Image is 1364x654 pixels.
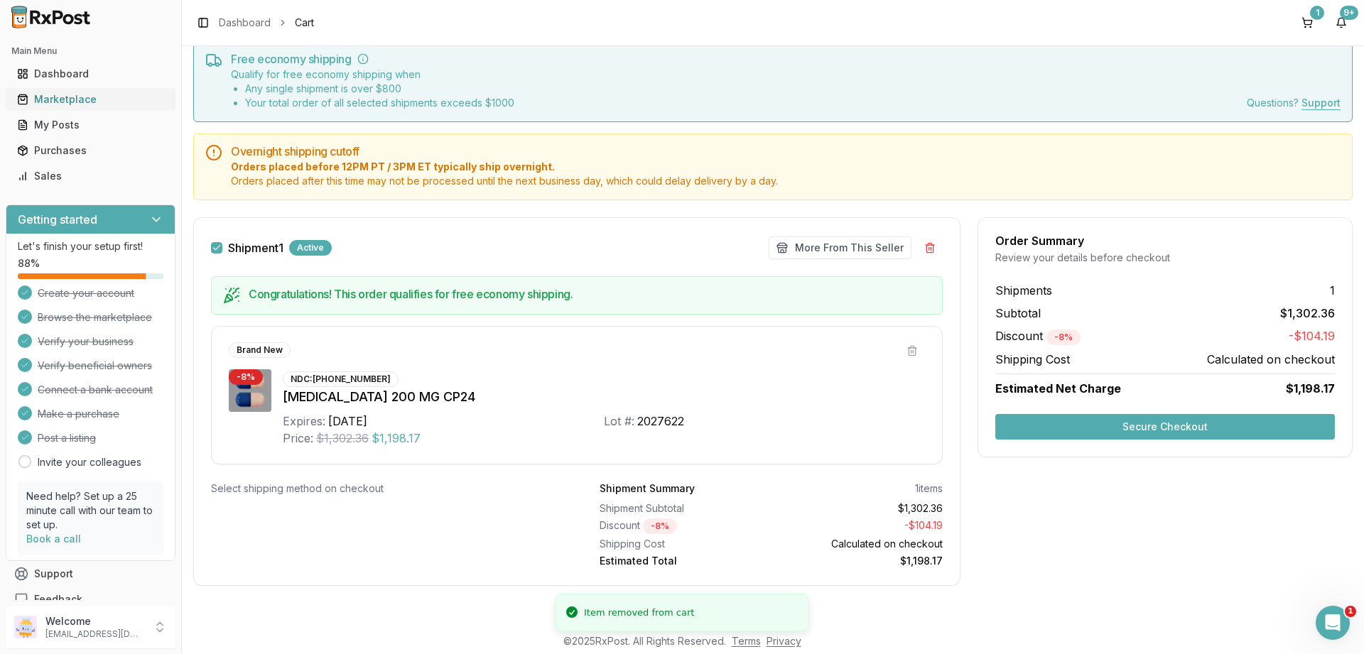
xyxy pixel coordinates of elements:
[249,288,931,300] h5: Congratulations! This order qualifies for free economy shipping.
[6,139,175,162] button: Purchases
[38,310,152,325] span: Browse the marketplace
[6,62,175,85] button: Dashboard
[6,561,175,587] button: Support
[6,6,97,28] img: RxPost Logo
[231,174,1341,188] span: Orders placed after this time may not be processed until the next business day, which could delay...
[26,533,81,545] a: Book a call
[1316,606,1350,640] iframe: Intercom live chat
[18,239,163,254] p: Let's finish your setup first!
[26,489,155,532] p: Need help? Set up a 25 minute call with our team to set up.
[11,87,170,112] a: Marketplace
[604,413,634,430] div: Lot #:
[1286,380,1335,397] span: $1,198.17
[6,587,175,612] button: Feedback
[17,92,164,107] div: Marketplace
[17,118,164,132] div: My Posts
[38,407,119,421] span: Make a purchase
[45,614,144,628] p: Welcome
[283,371,399,387] div: NDC: [PHONE_NUMBER]
[231,146,1341,157] h5: Overnight shipping cutoff
[995,235,1335,246] div: Order Summary
[18,211,97,228] h3: Getting started
[1330,11,1353,34] button: 9+
[219,16,271,30] a: Dashboard
[777,554,943,568] div: $1,198.17
[328,413,367,430] div: [DATE]
[283,413,325,430] div: Expires:
[38,455,141,469] a: Invite your colleagues
[229,369,263,385] div: - 8 %
[283,430,313,447] div: Price:
[211,481,554,496] div: Select shipping method on checkout
[600,481,695,496] div: Shipment Summary
[17,169,164,183] div: Sales
[600,554,766,568] div: Estimated Total
[231,67,514,110] div: Qualify for free economy shipping when
[38,383,153,397] span: Connect a bank account
[38,359,152,373] span: Verify beneficial owners
[777,537,943,551] div: Calculated on checkout
[231,53,1341,65] h5: Free economy shipping
[34,592,82,606] span: Feedback
[6,88,175,111] button: Marketplace
[732,635,761,647] a: Terms
[283,387,925,407] div: [MEDICAL_DATA] 200 MG CP24
[1046,329,1081,345] div: - 8 %
[915,481,943,496] div: 1 items
[1280,305,1335,322] span: $1,302.36
[245,96,514,110] li: Your total order of all selected shipments exceeds $ 1000
[584,606,694,620] div: Item removed from cart
[1207,351,1335,368] span: Calculated on checkout
[228,242,283,254] label: Shipment 1
[995,282,1052,299] span: Shipments
[229,342,291,358] div: Brand New
[643,518,677,534] div: - 8 %
[11,112,170,138] a: My Posts
[38,286,134,300] span: Create your account
[995,305,1041,322] span: Subtotal
[600,501,766,516] div: Shipment Subtotal
[11,163,170,189] a: Sales
[1345,606,1356,617] span: 1
[14,616,37,638] img: User avatar
[995,381,1121,396] span: Estimated Net Charge
[995,251,1335,265] div: Review your details before checkout
[245,82,514,96] li: Any single shipment is over $ 800
[11,138,170,163] a: Purchases
[995,351,1070,368] span: Shipping Cost
[769,236,911,259] button: More From This Seller
[777,518,943,534] div: - $104.19
[38,334,134,349] span: Verify your business
[1330,282,1335,299] span: 1
[17,67,164,81] div: Dashboard
[316,430,369,447] span: $1,302.36
[637,413,684,430] div: 2027622
[295,16,314,30] span: Cart
[995,329,1081,343] span: Discount
[11,61,170,87] a: Dashboard
[1296,11,1319,34] button: 1
[229,369,271,412] img: Trokendi XR 200 MG CP24
[231,160,1341,174] span: Orders placed before 12PM PT / 3PM ET typically ship overnight.
[11,45,170,57] h2: Main Menu
[1289,327,1335,345] span: -$104.19
[18,256,40,271] span: 88 %
[767,635,801,647] a: Privacy
[777,501,943,516] div: $1,302.36
[45,628,144,640] p: [EMAIL_ADDRESS][DOMAIN_NAME]
[219,16,314,30] nav: breadcrumb
[1340,6,1358,20] div: 9+
[17,143,164,158] div: Purchases
[372,430,421,447] span: $1,198.17
[289,240,332,256] div: Active
[1310,6,1324,20] div: 1
[600,537,766,551] div: Shipping Cost
[6,165,175,187] button: Sales
[1247,96,1341,110] div: Questions?
[38,431,96,445] span: Post a listing
[995,414,1335,440] button: Secure Checkout
[600,518,766,534] div: Discount
[6,114,175,136] button: My Posts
